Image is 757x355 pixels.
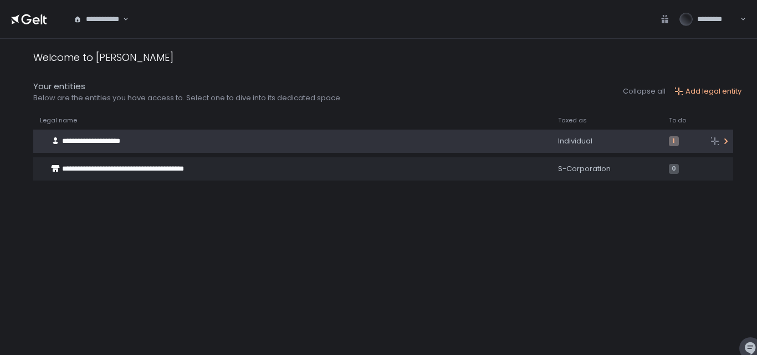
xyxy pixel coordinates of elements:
[669,136,679,146] span: 1
[558,136,656,146] div: Individual
[623,86,666,96] button: Collapse all
[669,116,686,125] span: To do
[40,116,77,125] span: Legal name
[674,86,741,96] button: Add legal entity
[558,116,587,125] span: Taxed as
[33,50,173,65] div: Welcome to [PERSON_NAME]
[33,93,342,103] div: Below are the entities you have access to. Select one to dive into its dedicated space.
[669,164,679,174] span: 0
[33,80,342,93] div: Your entities
[121,14,122,25] input: Search for option
[558,164,656,174] div: S-Corporation
[67,8,129,31] div: Search for option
